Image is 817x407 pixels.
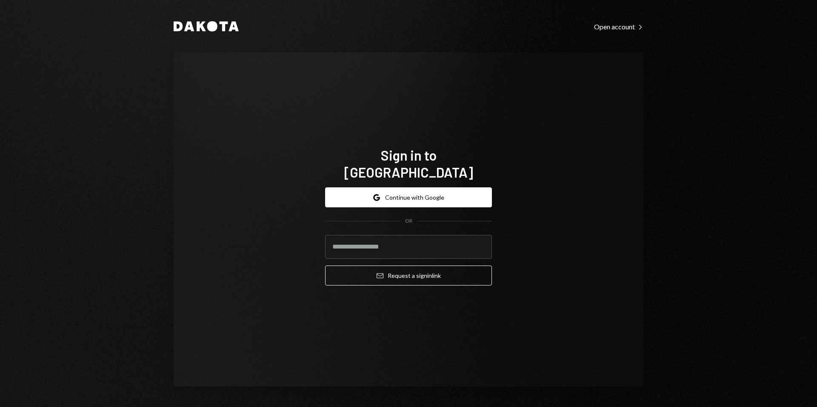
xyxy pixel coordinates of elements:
div: Open account [594,23,643,31]
div: OR [405,218,412,225]
button: Continue with Google [325,187,492,207]
h1: Sign in to [GEOGRAPHIC_DATA] [325,147,492,181]
keeper-lock: Open Keeper Popup [475,242,485,252]
a: Open account [594,22,643,31]
button: Request a signinlink [325,266,492,285]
